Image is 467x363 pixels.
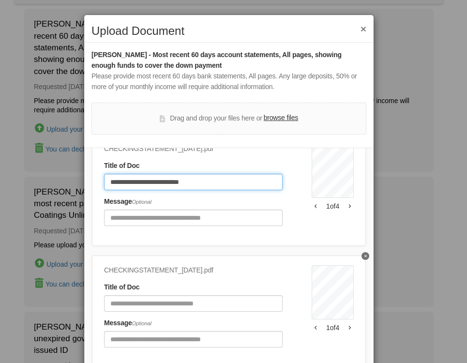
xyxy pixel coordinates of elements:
h2: Upload Document [91,25,366,37]
div: Please provide most recent 60 days bank statements, All pages. Any large deposits, 50% or more of... [91,71,366,92]
div: 1 of 4 [312,201,354,211]
button: Delete undefined [362,252,369,260]
label: Title of Doc [104,161,139,171]
span: Optional [132,199,151,205]
span: Optional [132,320,151,326]
div: [PERSON_NAME] - Most recent 60 days account statements, All pages, showing enough funds to cover ... [91,50,366,71]
input: Document Title [104,295,283,312]
label: Message [104,318,151,329]
div: CHECKINGSTATEMENT_[DATE].pdf [104,265,283,276]
input: Include any comments on this document [104,210,283,226]
div: 1 of 4 [312,323,354,333]
div: Drag and drop your files here or [160,113,298,124]
input: Include any comments on this document [104,331,283,348]
div: CHECKINGSTATEMENT_[DATE].pdf [104,144,283,154]
label: Title of Doc [104,282,139,293]
label: browse files [264,113,298,123]
button: × [361,24,366,34]
label: Message [104,197,151,207]
input: Document Title [104,174,283,190]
